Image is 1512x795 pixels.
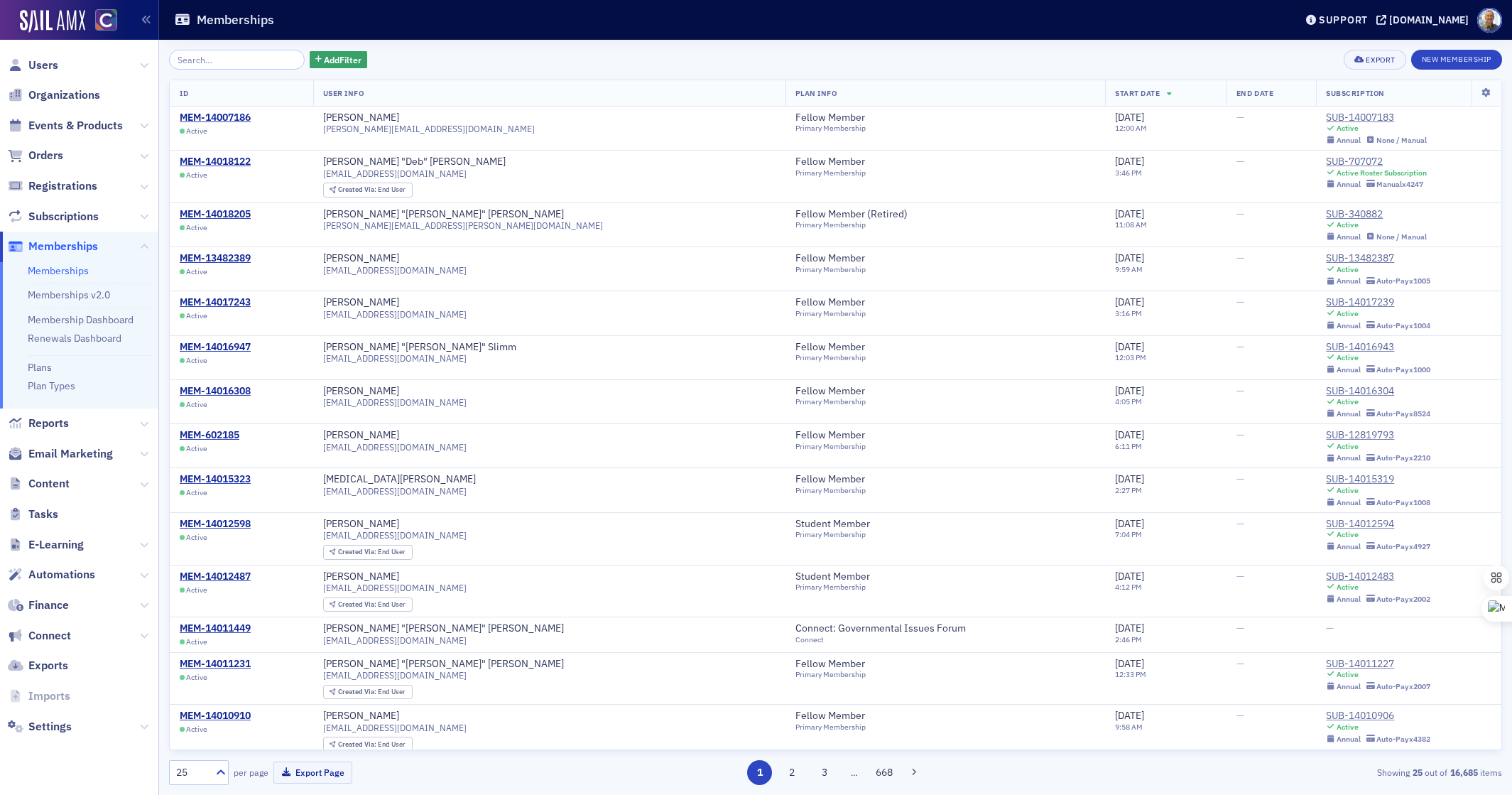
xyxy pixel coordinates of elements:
span: Add Filter [324,53,361,66]
a: MEM-14017243 [180,296,251,309]
div: Primary Membership [795,530,883,539]
time: 2:46 PM [1115,634,1142,644]
div: None / Manual [1376,136,1427,145]
div: Primary Membership [795,168,878,178]
a: [PERSON_NAME] [323,570,399,583]
span: [DATE] [1115,384,1144,397]
time: 3:46 PM [1115,168,1142,178]
a: Fellow Member [795,156,878,168]
span: [DATE] [1115,622,1144,634]
a: SUB-14016304 [1326,385,1430,398]
a: Fellow Member [795,473,878,486]
span: Created Via : [338,600,378,609]
span: Organizations [28,87,100,103]
a: Plan Types [28,379,75,392]
a: Renewals Dashboard [28,332,121,345]
a: MEM-14011449 [180,622,251,635]
div: Active [1337,397,1359,406]
span: Memberships [28,239,98,254]
div: MEM-14016308 [180,385,251,398]
div: Annual [1337,453,1361,463]
span: [DATE] [1115,252,1144,264]
a: Content [8,476,70,492]
span: [EMAIL_ADDRESS][DOMAIN_NAME] [323,486,467,497]
div: Active [1337,486,1359,495]
div: SUB-12819793 [1326,429,1430,442]
span: Active [186,267,207,276]
div: Annual [1337,232,1361,242]
div: SUB-13482387 [1326,252,1430,265]
span: Active [186,356,207,365]
a: [PERSON_NAME] [323,518,399,531]
button: 2 [780,760,805,785]
span: Reports [28,416,69,431]
a: SUB-14012594 [1326,518,1430,531]
span: E-Learning [28,537,84,553]
a: Registrations [8,178,97,194]
a: Organizations [8,87,100,103]
span: [DATE] [1115,657,1144,670]
div: Annual [1337,595,1361,604]
span: [DATE] [1115,111,1144,124]
span: Imports [28,688,70,704]
span: [DATE] [1115,296,1144,308]
a: Fellow Member [795,710,878,723]
a: SUB-14011227 [1326,658,1430,671]
div: Annual [1337,321,1361,330]
a: Email Marketing [8,446,113,462]
a: Fellow Member [795,429,878,442]
a: SUB-14012483 [1326,570,1430,583]
span: [DATE] [1115,428,1144,441]
time: 12:33 PM [1115,669,1146,679]
input: Search… [169,50,305,70]
span: — [1236,340,1244,353]
span: [DATE] [1115,472,1144,485]
div: Auto-Pay x1005 [1376,276,1430,286]
span: Created Via : [338,547,378,556]
a: Fellow Member [795,252,878,265]
span: Start Date [1115,88,1160,98]
a: SUB-14017239 [1326,296,1430,309]
a: Student Member [795,570,883,583]
time: 2:27 PM [1115,485,1142,495]
a: Tasks [8,507,58,522]
div: Connect [795,635,979,644]
a: Fellow Member [795,658,878,671]
a: Fellow Member [795,296,878,309]
a: Users [8,58,58,73]
span: Created Via : [338,185,378,194]
div: Auto-Pay x1000 [1376,365,1430,374]
a: MEM-14012598 [180,518,251,531]
div: Primary Membership [795,124,878,133]
span: [EMAIL_ADDRESS][DOMAIN_NAME] [323,168,467,179]
span: [PERSON_NAME][EMAIL_ADDRESS][DOMAIN_NAME] [323,124,535,134]
h1: Memberships [197,11,274,28]
div: SUB-707072 [1326,156,1427,168]
a: MEM-14015323 [180,473,251,486]
span: User Info [323,88,364,98]
a: E-Learning [8,537,84,553]
a: SUB-340882 [1326,208,1427,221]
a: Fellow Member [795,112,878,124]
div: Created Via: End User [323,685,413,700]
span: Content [28,476,70,492]
button: Export [1344,50,1405,70]
div: Active [1337,530,1359,539]
span: Connect [28,628,71,644]
span: Active [186,585,207,595]
span: — [1236,570,1244,583]
button: 1 [747,760,772,785]
div: Created Via: End User [323,183,413,198]
a: [PERSON_NAME] "Deb" [PERSON_NAME] [323,156,506,168]
span: [DATE] [1115,207,1144,220]
div: [PERSON_NAME] [323,429,399,442]
span: End Date [1236,88,1273,98]
a: Settings [8,719,72,735]
span: Subscription [1326,88,1384,98]
span: [EMAIL_ADDRESS][DOMAIN_NAME] [323,670,467,681]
